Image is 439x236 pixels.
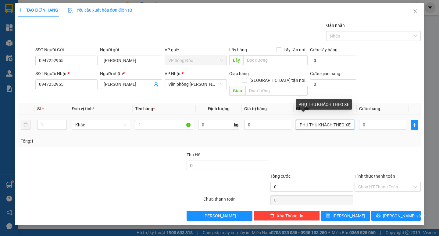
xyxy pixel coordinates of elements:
[281,46,308,53] span: Lấy tận nơi
[383,212,426,219] span: [PERSON_NAME] và In
[75,120,126,129] span: Khác
[413,9,418,14] span: close
[270,174,291,179] span: Tổng cước
[21,120,30,130] button: delete
[68,8,73,13] img: icon
[310,56,356,65] input: Cước lấy hàng
[203,196,270,206] div: Chưa thanh toán
[244,120,291,130] input: 0
[165,71,182,76] span: VP Nhận
[296,120,354,130] input: Ghi Chú
[37,106,42,111] span: SL
[270,213,274,218] span: delete
[72,106,95,111] span: Đơn vị tính
[229,47,247,52] span: Lấy hàng
[68,8,132,13] span: Yêu cầu xuất hóa đơn điện tử
[296,99,352,110] div: PHỤ THU KHÁCH THEO XE
[376,213,380,218] span: printer
[229,71,249,76] span: Giao hàng
[243,55,308,65] input: Dọc đường
[333,212,365,219] span: [PERSON_NAME]
[411,120,418,130] button: plus
[355,174,395,179] label: Hình thức thanh toán
[233,120,239,130] span: kg
[310,79,356,89] input: Cước giao hàng
[229,86,245,96] span: Giao
[135,120,193,130] input: VD: Bàn, Ghế
[100,70,162,77] div: Người nhận
[359,106,380,111] span: Cước hàng
[135,106,155,111] span: Tên hàng
[18,8,58,13] span: TẠO ĐƠN HÀNG
[244,106,267,111] span: Giá trị hàng
[21,138,170,144] div: Tổng: 1
[326,213,330,218] span: save
[294,103,357,115] th: Ghi chú
[154,82,159,87] span: user-add
[18,8,23,12] span: plus
[187,211,253,221] button: [PERSON_NAME]
[310,47,337,52] label: Cước lấy hàng
[407,3,424,20] button: Close
[187,152,201,157] span: Thu Hộ
[245,86,308,96] input: Dọc đường
[326,23,345,28] label: Gán nhãn
[277,212,303,219] span: Xóa Thông tin
[203,212,236,219] span: [PERSON_NAME]
[247,77,308,84] span: [GEOGRAPHIC_DATA] tận nơi
[168,56,223,65] span: VP Sông Đốc
[208,106,230,111] span: Định lượng
[165,46,227,53] div: VP gửi
[168,80,223,89] span: Văn phòng Hồ Chí Minh
[371,211,420,221] button: printer[PERSON_NAME] và In
[254,211,320,221] button: deleteXóa Thông tin
[35,46,98,53] div: SĐT Người Gửi
[100,46,162,53] div: Người gửi
[321,211,370,221] button: save[PERSON_NAME]
[310,71,340,76] label: Cước giao hàng
[411,122,418,127] span: plus
[229,55,243,65] span: Lấy
[35,70,98,77] div: SĐT Người Nhận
